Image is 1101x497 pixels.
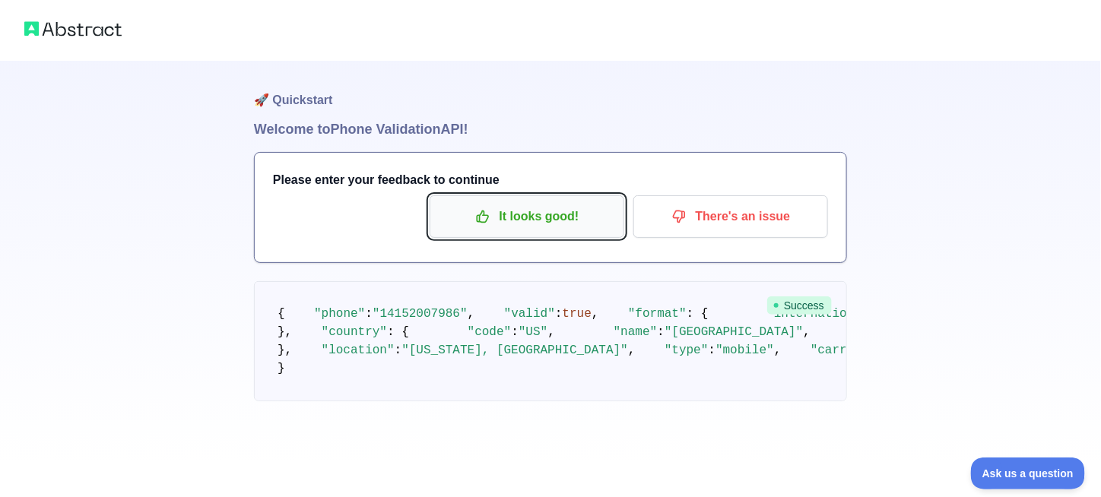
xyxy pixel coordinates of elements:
button: There's an issue [633,195,828,238]
span: , [803,325,811,339]
img: Abstract logo [24,18,122,40]
span: "[US_STATE], [GEOGRAPHIC_DATA]" [401,343,628,357]
span: "[GEOGRAPHIC_DATA]" [665,325,803,339]
span: : { [387,325,409,339]
h3: Please enter your feedback to continue [273,171,828,189]
span: "valid" [504,307,555,321]
h1: 🚀 Quickstart [254,61,847,119]
iframe: Toggle Customer Support [971,457,1086,489]
span: , [774,343,782,357]
span: "code" [468,325,512,339]
span: { [278,307,285,321]
span: : [657,325,665,339]
span: "type" [665,343,709,357]
span: : [395,343,402,357]
p: It looks good! [441,204,613,230]
span: , [628,343,636,357]
span: "location" [322,343,395,357]
span: , [592,307,599,321]
span: "carrier" [811,343,876,357]
span: true [563,307,592,321]
span: "14152007986" [373,307,468,321]
span: : [709,343,716,357]
span: "US" [519,325,547,339]
h1: Welcome to Phone Validation API! [254,119,847,140]
span: "phone" [314,307,365,321]
span: : [511,325,519,339]
span: Success [767,296,832,315]
span: "country" [322,325,387,339]
button: It looks good! [430,195,624,238]
span: : [555,307,563,321]
span: "international" [766,307,876,321]
span: : [365,307,373,321]
span: "mobile" [715,343,774,357]
span: , [468,307,475,321]
span: : { [687,307,709,321]
span: "format" [628,307,687,321]
p: There's an issue [645,204,817,230]
span: , [547,325,555,339]
span: "name" [614,325,658,339]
